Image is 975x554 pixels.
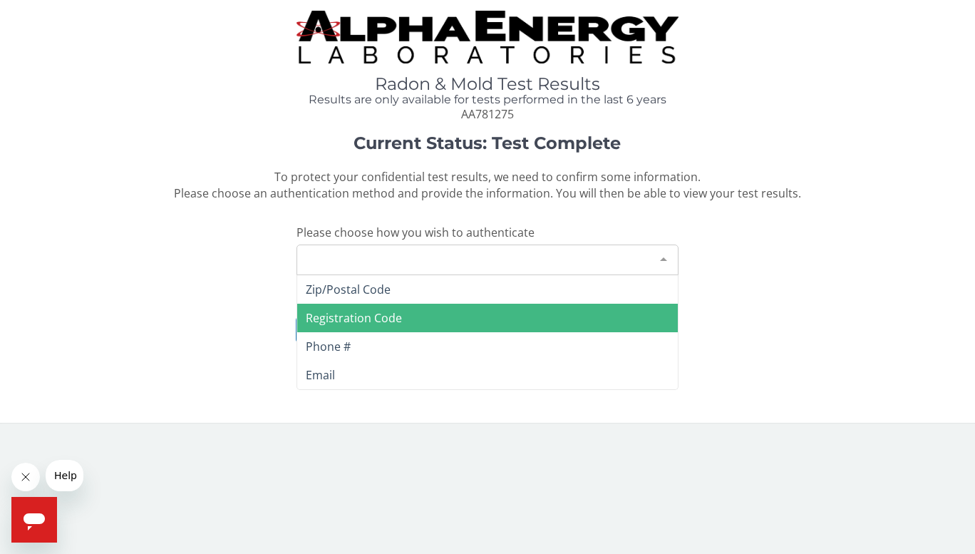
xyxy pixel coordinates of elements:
img: TightCrop.jpg [296,11,678,63]
iframe: Message from company [46,460,83,491]
span: To protect your confidential test results, we need to confirm some information. Please choose an ... [174,169,801,201]
iframe: Button to launch messaging window [11,497,57,543]
span: Email [306,367,335,383]
span: Registration Code [306,310,402,326]
span: Please choose how you wish to authenticate [296,225,535,240]
iframe: Close message [11,463,40,491]
h4: Results are only available for tests performed in the last 6 years [296,93,678,106]
h1: Radon & Mold Test Results [296,75,678,93]
span: Zip/Postal Code [306,282,391,297]
button: I need help [296,317,677,343]
span: AA781275 [461,106,514,122]
strong: Current Status: Test Complete [354,133,621,153]
span: Phone # [306,339,351,354]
